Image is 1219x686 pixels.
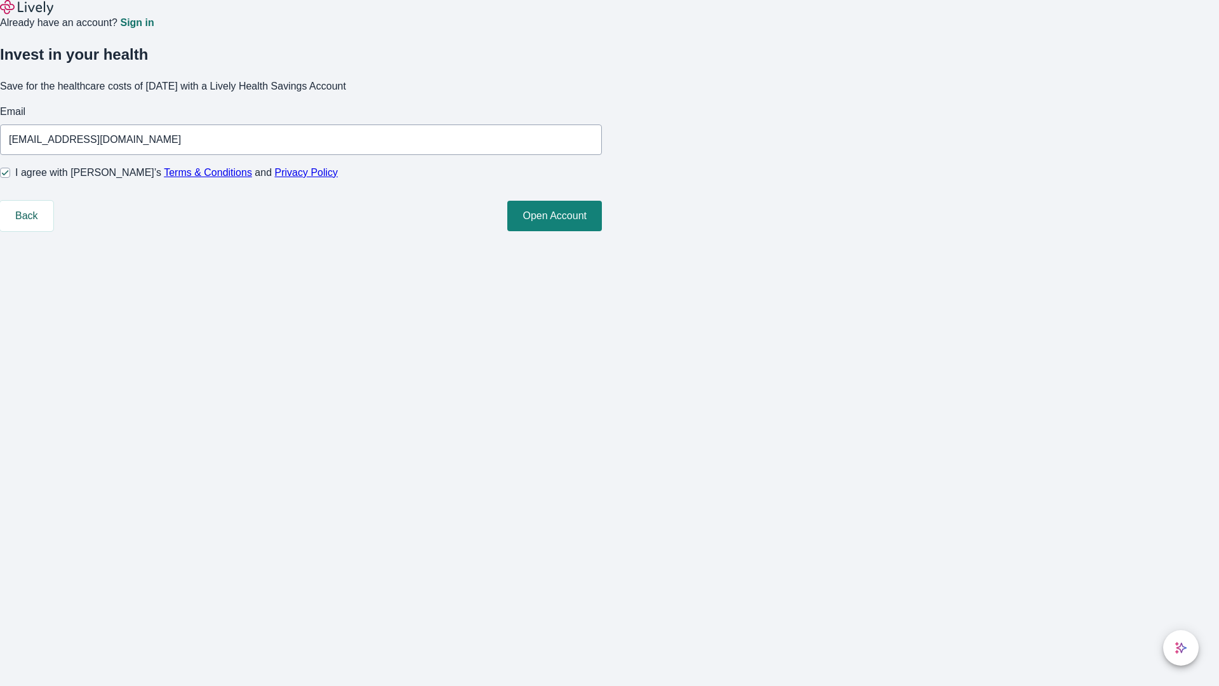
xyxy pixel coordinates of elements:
span: I agree with [PERSON_NAME]’s and [15,165,338,180]
button: Open Account [507,201,602,231]
a: Privacy Policy [275,167,338,178]
a: Sign in [120,18,154,28]
svg: Lively AI Assistant [1175,642,1187,654]
a: Terms & Conditions [164,167,252,178]
button: chat [1163,630,1199,666]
